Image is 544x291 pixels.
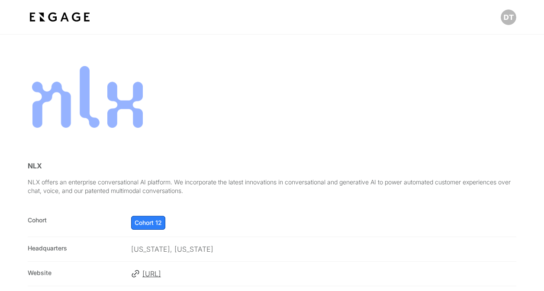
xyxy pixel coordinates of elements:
a: [URL] [131,269,516,279]
p: NLX [28,161,516,171]
span: Cohort 12 [135,219,162,226]
p: [US_STATE], [US_STATE] [131,244,516,254]
button: Open profile menu [501,9,516,25]
span: Website [28,269,124,277]
span: Headquarters [28,244,124,253]
p: NLX offers an enterprise conversational AI platform. We incorporate the latest innovations in con... [28,178,516,195]
img: Profile picture of David Torres [501,9,516,25]
img: bdf1fb74-1727-4ba0-a5bd-bc74ae9fc70b.jpeg [28,9,92,25]
span: [URL] [142,269,516,279]
span: Cohort [28,216,124,225]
